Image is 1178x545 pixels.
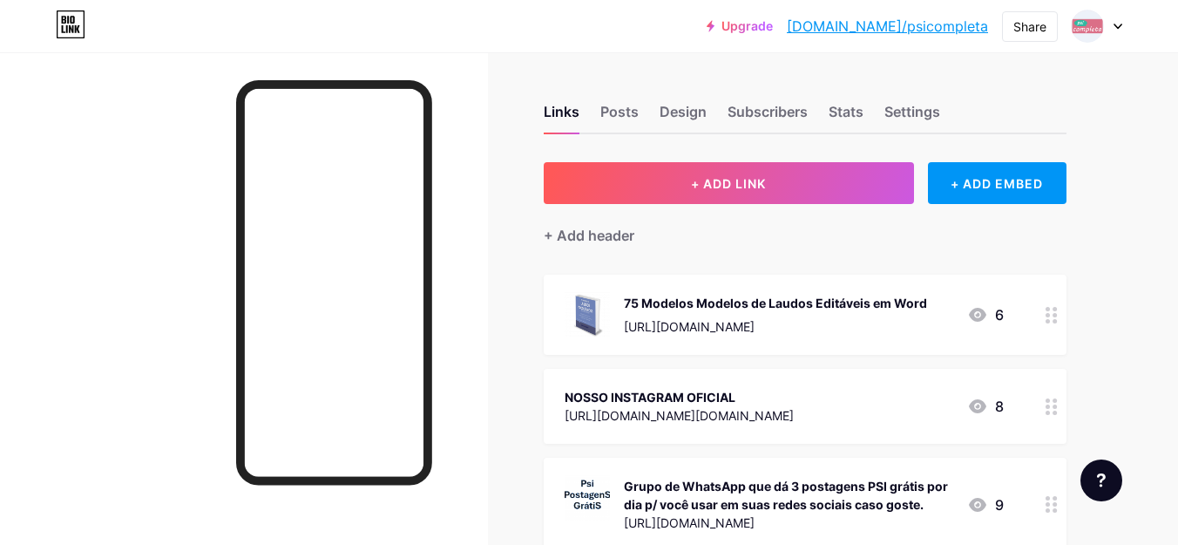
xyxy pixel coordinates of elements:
[928,162,1066,204] div: + ADD EMBED
[624,477,953,514] div: Grupo de WhatsApp que dá 3 postagens PSI grátis por dia p/ você usar em suas redes sociais caso g...
[624,294,927,312] div: 75 Modelos Modelos de Laudos Editáveis em Word
[707,19,773,33] a: Upgrade
[829,101,863,133] div: Stats
[565,388,794,406] div: NOSSO INSTAGRAM OFICIAL
[884,101,940,133] div: Settings
[544,162,914,204] button: + ADD LINK
[728,101,808,133] div: Subscribers
[565,406,794,425] div: [URL][DOMAIN_NAME][DOMAIN_NAME]
[544,225,634,246] div: + Add header
[624,317,927,336] div: [URL][DOMAIN_NAME]
[600,101,639,133] div: Posts
[544,101,579,133] div: Links
[565,292,610,337] img: 75 Modelos Modelos de Laudos Editáveis em Word
[967,396,1004,417] div: 8
[691,176,766,191] span: + ADD LINK
[967,494,1004,515] div: 9
[565,475,610,521] img: Grupo de WhatsApp que dá 3 postagens PSI grátis por dia p/ você usar em suas redes sociais caso g...
[660,101,707,133] div: Design
[624,514,953,532] div: [URL][DOMAIN_NAME]
[967,304,1004,325] div: 6
[1071,10,1104,43] img: psicompleta
[1013,17,1046,36] div: Share
[787,16,988,37] a: [DOMAIN_NAME]/psicompleta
